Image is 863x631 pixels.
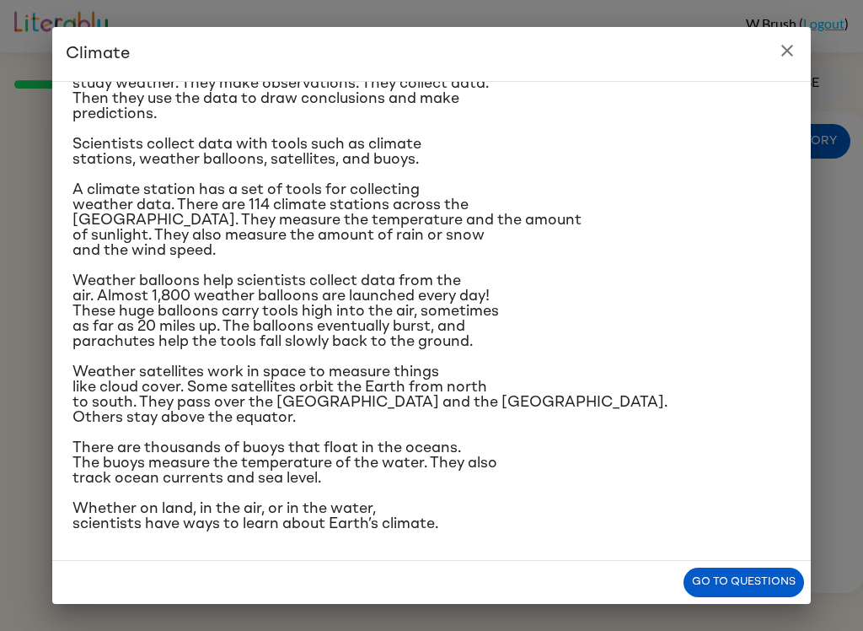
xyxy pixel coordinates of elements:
[72,501,438,531] span: Whether on land, in the air, or in the water, scientists have ways to learn about Earth’s climate.
[72,137,421,167] span: Scientists collect data with tools such as climate stations, weather balloons, satellites, and bu...
[72,364,667,425] span: Weather satellites work in space to measure things like cloud cover. Some satellites orbit the Ea...
[52,27,811,81] h2: Climate
[72,182,582,258] span: A climate station has a set of tools for collecting weather data. There are 114 climate stations ...
[770,34,804,67] button: close
[683,568,804,597] button: Go to questions
[72,61,489,121] span: Scientists study climate in the same way that they study weather. They make observations. They co...
[72,273,499,349] span: Weather balloons help scientists collect data from the air. Almost 1,800 weather balloons are lau...
[72,440,497,486] span: There are thousands of buoys that float in the oceans. The buoys measure the temperature of the w...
